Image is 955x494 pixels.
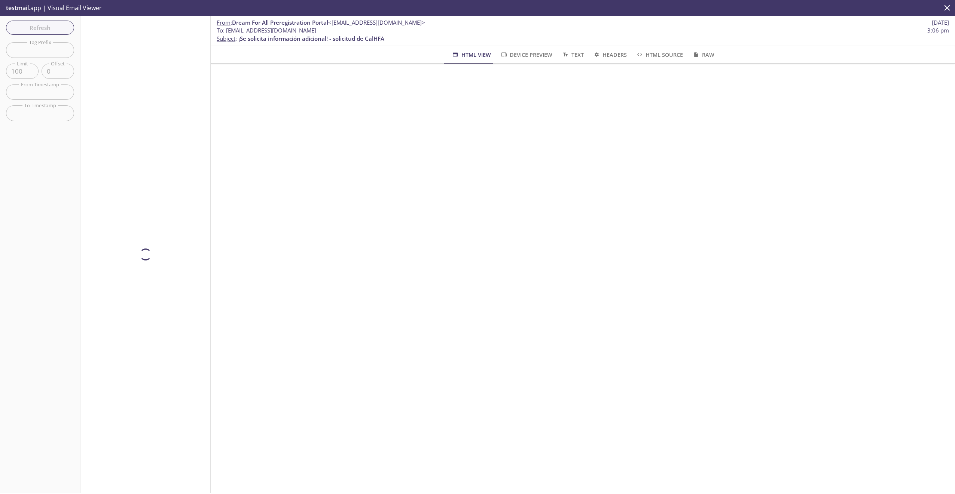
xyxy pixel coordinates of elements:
span: Text [561,50,583,59]
span: To [217,27,223,34]
p: : [217,27,949,43]
span: Headers [593,50,627,59]
span: : [217,19,425,27]
span: <[EMAIL_ADDRESS][DOMAIN_NAME]> [328,19,425,26]
span: 3:06 pm [927,27,949,34]
span: HTML View [451,50,491,59]
span: HTML Source [636,50,683,59]
span: Dream For All Preregistration Portal [232,19,328,26]
span: Device Preview [500,50,552,59]
span: : [EMAIL_ADDRESS][DOMAIN_NAME] [217,27,316,34]
span: ¡Se solicita información adicional! - solicitud de CalHFA [238,35,384,42]
span: [DATE] [932,19,949,27]
span: Raw [692,50,714,59]
span: testmail [6,4,29,12]
span: Subject [217,35,235,42]
span: From [217,19,231,26]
